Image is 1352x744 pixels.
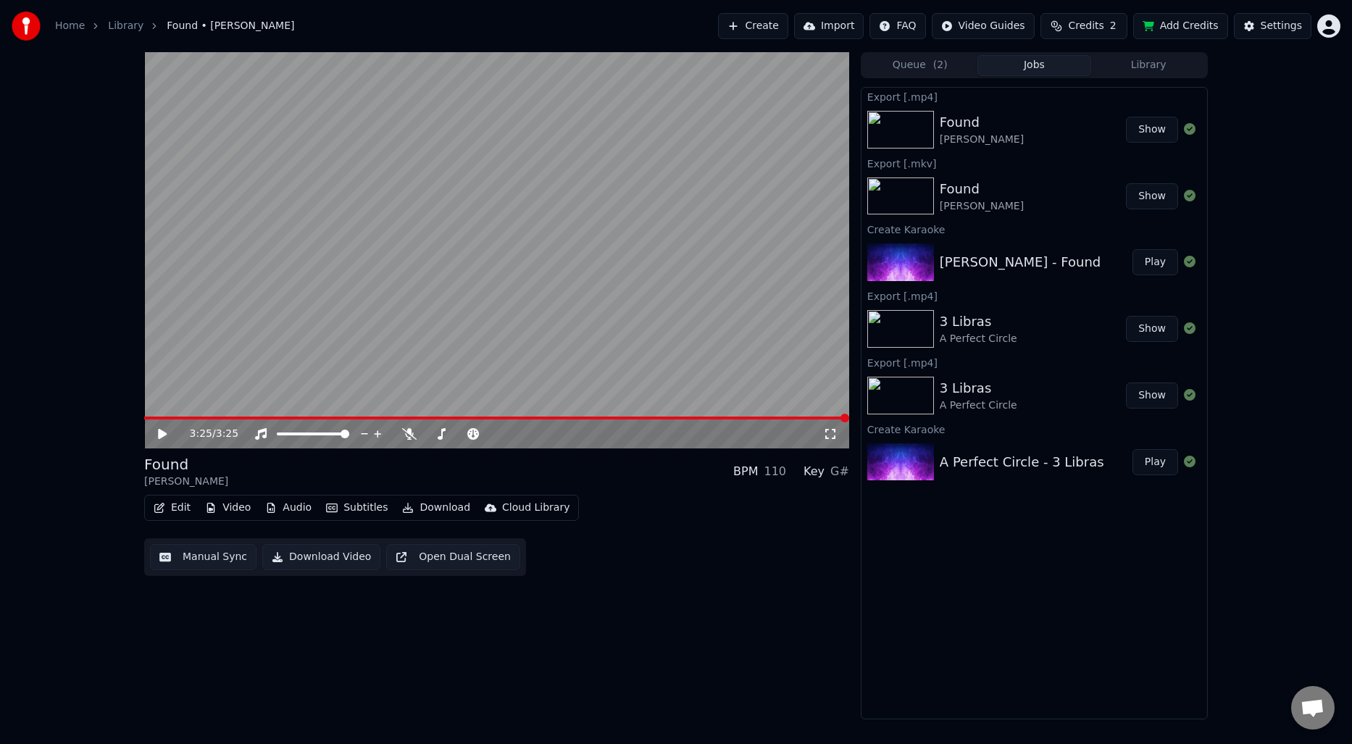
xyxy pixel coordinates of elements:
[1068,19,1103,33] span: Credits
[861,354,1207,371] div: Export [.mp4]
[940,179,1024,199] div: Found
[861,220,1207,238] div: Create Karaoke
[940,398,1017,413] div: A Perfect Circle
[940,312,1017,332] div: 3 Libras
[861,88,1207,105] div: Export [.mp4]
[396,498,476,518] button: Download
[190,427,225,441] div: /
[718,13,788,39] button: Create
[861,287,1207,304] div: Export [.mp4]
[940,332,1017,346] div: A Perfect Circle
[1040,13,1127,39] button: Credits2
[12,12,41,41] img: youka
[167,19,294,33] span: Found • [PERSON_NAME]
[1126,383,1178,409] button: Show
[1132,249,1178,275] button: Play
[1132,449,1178,475] button: Play
[216,427,238,441] span: 3:25
[804,463,825,480] div: Key
[861,420,1207,438] div: Create Karaoke
[150,544,256,570] button: Manual Sync
[861,154,1207,172] div: Export [.mkv]
[199,498,256,518] button: Video
[830,463,849,480] div: G#
[108,19,143,33] a: Library
[794,13,864,39] button: Import
[1126,117,1178,143] button: Show
[1261,19,1302,33] div: Settings
[764,463,786,480] div: 110
[733,463,758,480] div: BPM
[977,55,1092,76] button: Jobs
[1091,55,1206,76] button: Library
[144,475,228,489] div: [PERSON_NAME]
[144,454,228,475] div: Found
[1126,183,1178,209] button: Show
[1110,19,1117,33] span: 2
[933,58,948,72] span: ( 2 )
[940,452,1104,472] div: A Perfect Circle - 3 Libras
[386,544,520,570] button: Open Dual Screen
[1126,316,1178,342] button: Show
[940,112,1024,133] div: Found
[190,427,212,441] span: 3:25
[940,378,1017,398] div: 3 Libras
[863,55,977,76] button: Queue
[259,498,317,518] button: Audio
[940,252,1101,272] div: [PERSON_NAME] - Found
[1133,13,1228,39] button: Add Credits
[940,133,1024,147] div: [PERSON_NAME]
[1291,686,1335,730] div: Open chat
[55,19,295,33] nav: breadcrumb
[148,498,196,518] button: Edit
[932,13,1035,39] button: Video Guides
[940,199,1024,214] div: [PERSON_NAME]
[55,19,85,33] a: Home
[869,13,925,39] button: FAQ
[502,501,569,515] div: Cloud Library
[1234,13,1311,39] button: Settings
[262,544,380,570] button: Download Video
[320,498,393,518] button: Subtitles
